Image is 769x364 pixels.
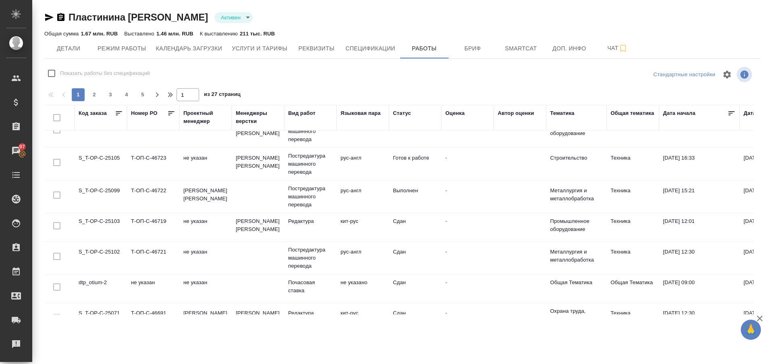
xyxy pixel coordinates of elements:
span: Посмотреть информацию [737,67,754,82]
div: split button [651,69,717,81]
td: S_T-OP-C-25103 [75,213,127,241]
button: 3 [104,88,117,101]
td: dtp_otium-2 [75,275,127,303]
span: из 27 страниц [204,89,241,101]
button: Скопировать ссылку [56,12,66,22]
td: не указан [179,213,232,241]
td: [DATE] 12:30 [659,244,740,272]
span: Показать работы без спецификаций [60,69,150,77]
td: [PERSON_NAME] [PERSON_NAME] [232,213,284,241]
p: Общая сумма [44,31,81,37]
div: Тематика [550,109,574,117]
span: Smartcat [502,44,540,54]
td: не указано [337,275,389,303]
td: S_T-OP-C-25103 [75,117,127,146]
td: Сдан [389,244,441,272]
p: Редактура [288,309,333,317]
td: Сдан [389,305,441,333]
td: Т-ОП-С-46721 [127,244,179,272]
td: Сдан [389,275,441,303]
td: [PERSON_NAME] [PERSON_NAME] [232,150,284,178]
button: 4 [120,88,133,101]
p: К выставлению [200,31,240,37]
a: - [445,218,447,224]
span: 97 [15,143,30,151]
span: Работы [405,44,444,54]
svg: Подписаться [618,44,628,53]
a: - [445,155,447,161]
a: 97 [2,141,30,161]
button: Скопировать ссылку для ЯМессенджера [44,12,54,22]
td: [PERSON_NAME] [PERSON_NAME] [232,117,284,146]
p: Постредактура машинного перевода [288,246,333,270]
span: Чат [599,43,637,53]
td: кит-рус [337,213,389,241]
a: - [445,249,447,255]
td: англ-рус [337,117,389,146]
p: Охрана труда, промышленная безопаснос... [550,307,603,331]
p: Постредактура машинного перевода [288,185,333,209]
span: Детали [49,44,88,54]
p: Постредактура машинного перевода [288,119,333,144]
td: Т-ОП-С-46723 [127,150,179,178]
span: 🙏 [744,321,758,338]
span: 4 [120,91,133,99]
td: [DATE] 15:21 [659,183,740,211]
div: Автор оценки [498,109,534,117]
button: 2 [88,88,101,101]
p: Почасовая ставка [288,279,333,295]
p: 1.46 млн. RUB [156,31,193,37]
td: не указан [179,275,232,303]
p: Редактура [288,217,333,225]
td: рус-англ [337,150,389,178]
td: Техника [607,213,659,241]
p: Строительство [550,154,603,162]
td: [DATE] 09:00 [659,275,740,303]
span: Календарь загрузки [156,44,222,54]
span: Спецификации [345,44,395,54]
td: [DATE] 16:33 [659,150,740,178]
div: Статус [393,109,411,117]
td: Т-ОП-С-46719 [127,117,179,146]
td: рус-англ [337,244,389,272]
td: Техника [607,117,659,146]
div: Дата начала [663,109,695,117]
div: Код заказа [79,109,107,117]
button: Активен [218,14,243,21]
p: Металлургия и металлобработка [550,187,603,203]
td: [PERSON_NAME] [PERSON_NAME] [179,305,232,333]
td: Техника [607,183,659,211]
span: 2 [88,91,101,99]
td: S_T-OP-C-25099 [75,183,127,211]
span: Доп. инфо [550,44,589,54]
td: Сдан [389,213,441,241]
p: Общая Тематика [550,279,603,287]
a: Пластинина [PERSON_NAME] [69,12,208,23]
div: Оценка [445,109,465,117]
td: Готов к работе [389,150,441,178]
td: Т-ОП-С-46691 [127,305,179,333]
td: [PERSON_NAME] [PERSON_NAME] [232,305,284,333]
td: Т-ОП-С-46719 [127,213,179,241]
div: Номер PO [131,109,157,117]
div: Менеджеры верстки [236,109,280,125]
td: не указан [179,150,232,178]
p: Выставлено [124,31,156,37]
p: Постредактура машинного перевода [288,152,333,176]
td: Т-ОП-С-46722 [127,183,179,211]
p: 1.67 млн. RUB [81,31,118,37]
td: Сдан [389,117,441,146]
span: Услуги и тарифы [232,44,287,54]
span: Настроить таблицу [717,65,737,84]
span: 3 [104,91,117,99]
td: S_T-OP-C-25105 [75,150,127,178]
button: 🙏 [741,320,761,340]
td: Общая Тематика [607,275,659,303]
td: [DATE] 12:01 [659,117,740,146]
td: [PERSON_NAME] [PERSON_NAME] [179,183,232,211]
td: [DATE] 12:30 [659,305,740,333]
td: S_T-OP-C-25071 [75,305,127,333]
p: 211 тыс. RUB [240,31,275,37]
div: Активен [214,12,253,23]
span: Бриф [453,44,492,54]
